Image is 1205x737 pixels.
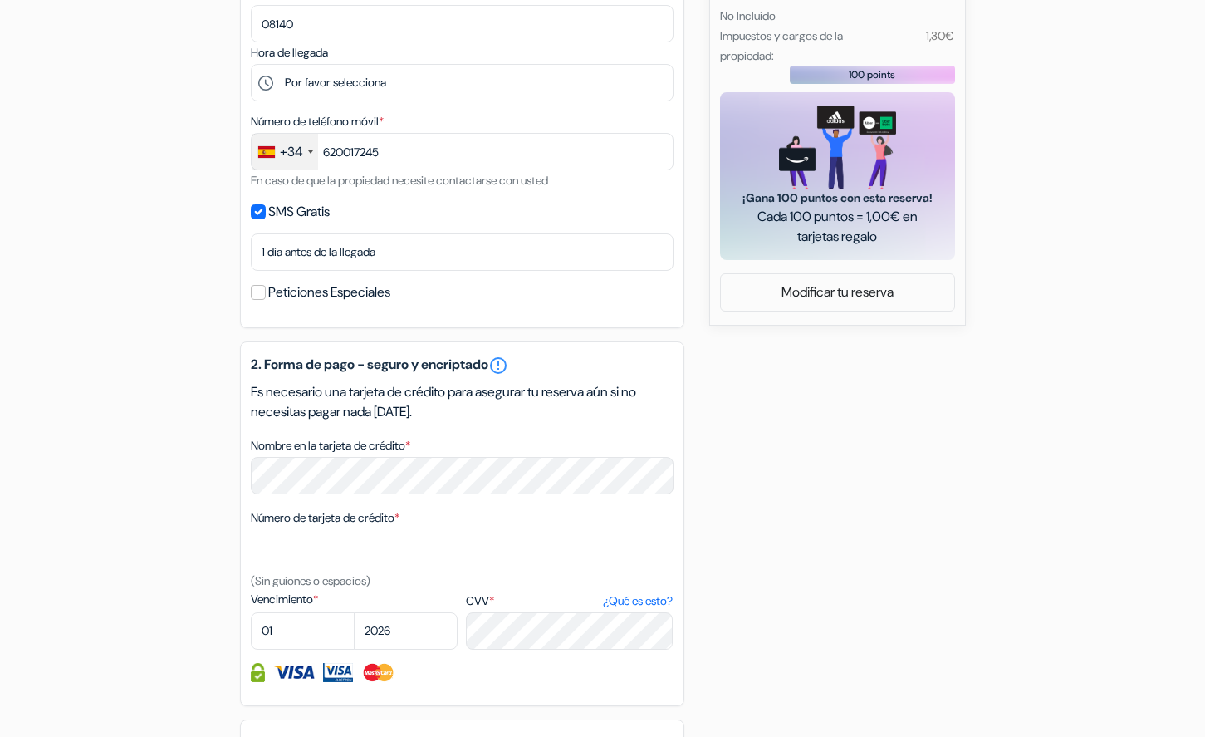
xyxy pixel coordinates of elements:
a: Modificar tu reserva [721,277,954,308]
span: 100 points [849,67,895,82]
label: Número de tarjeta de crédito [251,509,399,527]
div: Spain (España): +34 [252,134,318,170]
small: (Sin guiones o espacios) [251,573,370,588]
label: Vencimiento [251,591,458,608]
small: No Incluido [720,8,776,23]
div: +34 [280,142,303,162]
label: Nombre en la tarjeta de crédito [251,437,410,454]
label: CVV [466,592,673,610]
img: Visa Electron [323,663,353,682]
a: ¿Qué es esto? [603,592,673,610]
small: 1,30€ [926,28,954,43]
input: 612 34 56 78 [251,133,674,170]
img: Visa [273,663,315,682]
img: Master Card [361,663,395,682]
p: Es necesario una tarjeta de crédito para asegurar tu reserva aún si no necesitas pagar nada [DATE]. [251,382,674,422]
label: Hora de llegada [251,44,328,61]
span: ¡Gana 100 puntos con esta reserva! [740,189,935,207]
span: Cada 100 puntos = 1,00€ en tarjetas regalo [740,207,935,247]
small: Impuestos y cargos de la propiedad: [720,28,843,63]
small: En caso de que la propiedad necesite contactarse con usted [251,173,548,188]
label: Peticiones Especiales [268,281,390,304]
label: SMS Gratis [268,200,330,224]
label: Número de teléfono móvil [251,113,384,130]
a: error_outline [488,356,508,376]
img: Información de la Tarjeta de crédito totalmente protegida y encriptada [251,663,265,682]
h5: 2. Forma de pago - seguro y encriptado [251,356,674,376]
img: gift_card_hero_new.png [779,106,896,189]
